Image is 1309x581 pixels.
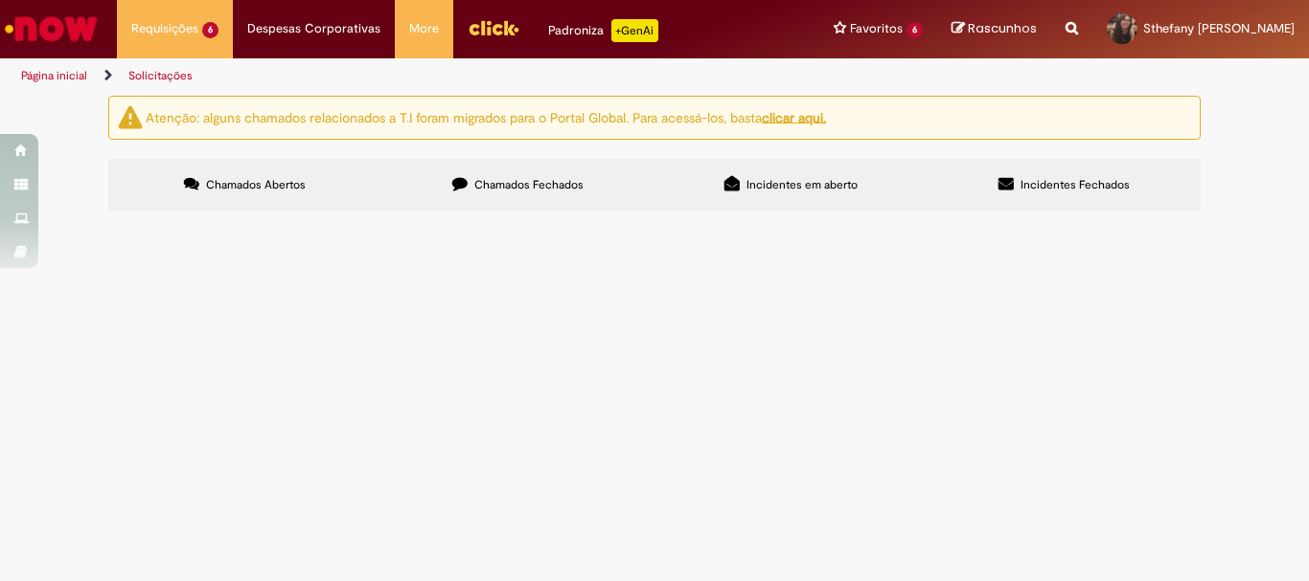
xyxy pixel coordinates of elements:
a: clicar aqui. [762,108,826,125]
span: Chamados Abertos [206,177,306,192]
a: Rascunhos [952,20,1037,38]
a: Página inicial [21,68,87,83]
span: 6 [202,22,218,38]
span: Requisições [131,19,198,38]
span: 6 [907,22,923,38]
span: Chamados Fechados [474,177,584,192]
span: Sthefany [PERSON_NAME] [1143,20,1295,36]
img: ServiceNow [2,10,101,48]
p: +GenAi [611,19,658,42]
a: Solicitações [128,68,193,83]
ul: Trilhas de página [14,58,859,94]
img: click_logo_yellow_360x200.png [468,13,519,42]
span: Despesas Corporativas [247,19,380,38]
div: Padroniza [548,19,658,42]
ng-bind-html: Atenção: alguns chamados relacionados a T.I foram migrados para o Portal Global. Para acessá-los,... [146,108,826,125]
span: More [409,19,439,38]
span: Rascunhos [968,19,1037,37]
span: Incidentes Fechados [1021,177,1130,192]
span: Incidentes em aberto [746,177,858,192]
span: Favoritos [850,19,903,38]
